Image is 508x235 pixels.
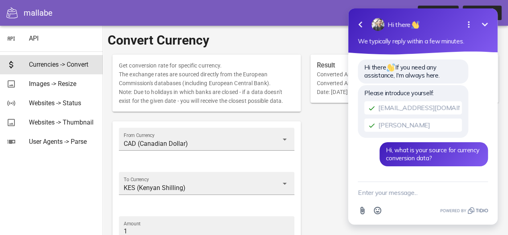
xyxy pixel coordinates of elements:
[331,89,348,95] span: [DATE]
[29,119,96,126] div: Websites -> Thumbnail
[102,206,150,215] a: Powered by Tidio.
[108,31,503,50] h1: Convert Currency
[20,182,150,203] textarea: New message
[124,177,149,183] label: To Currency
[27,101,124,114] input: Enter your email...
[29,61,96,68] div: Currencies -> Convert
[139,16,155,33] button: Minimize
[317,80,410,86] span: Converted Amount (Rounded Down):
[124,133,155,139] label: From Currency
[27,119,124,132] input: Enter your name...
[29,99,96,107] div: Websites -> Status
[317,61,492,70] h3: Result
[50,20,82,29] span: Hi there
[29,35,96,42] div: API
[317,89,330,95] span: Date:
[317,71,366,78] span: Converted Amount:
[112,55,301,112] div: Get conversion rate for specific currency. The exchange rates are sourced directly from the Europ...
[29,80,96,88] div: Images -> Resize
[73,21,82,29] img: 👋
[27,63,102,79] span: Hi there If you need any assistance, I'm always here.
[49,63,57,72] img: 👋
[48,146,141,162] span: Hi, what is your source for currency conversion data?
[29,138,96,145] div: User Agents -> Parse
[27,89,96,97] span: Please introduce yourself:
[124,221,141,227] label: Amount
[123,16,139,33] button: Open options
[24,7,53,19] div: mallabe
[17,203,32,218] button: Attach file button
[20,37,126,45] span: We typically reply within a few minutes.
[32,203,47,218] button: Open Emoji picker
